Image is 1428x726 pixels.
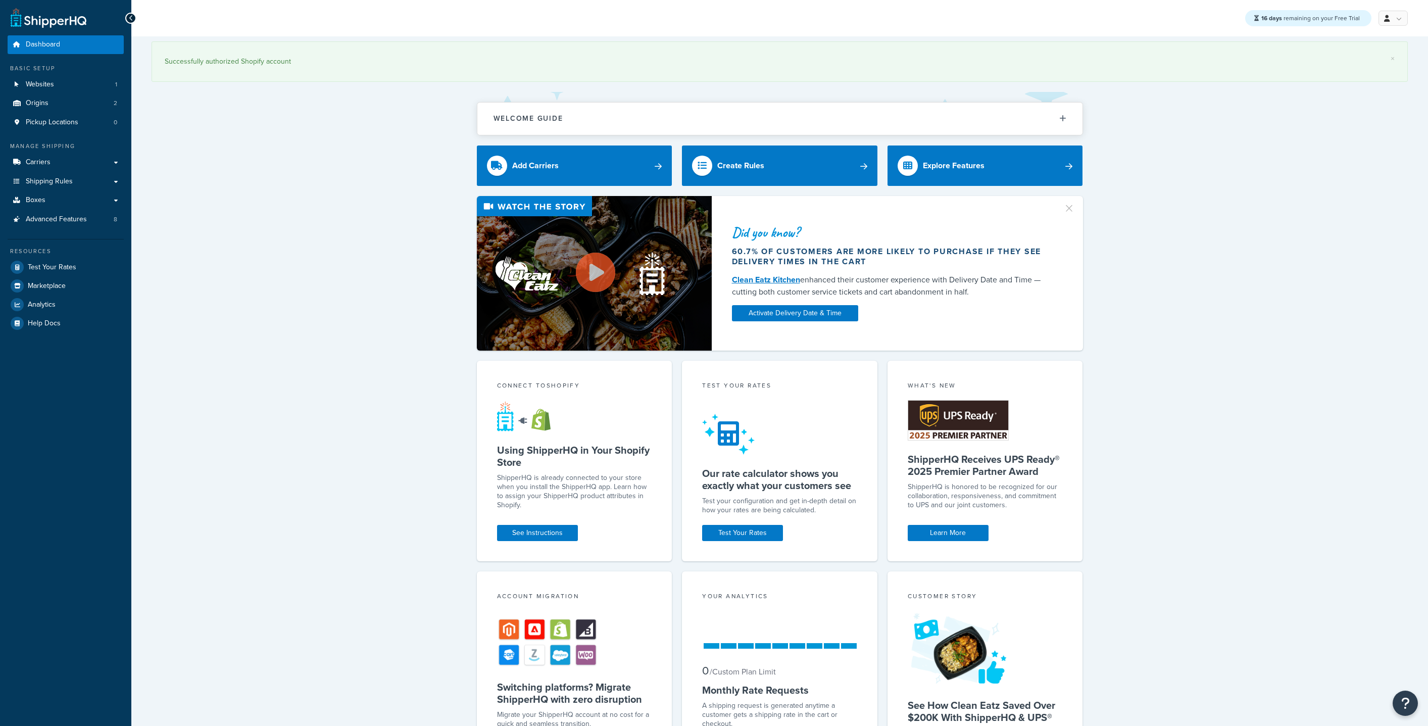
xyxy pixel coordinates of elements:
[8,210,124,229] a: Advanced Features8
[477,196,712,351] img: Video thumbnail
[682,146,877,186] a: Create Rules
[28,301,56,309] span: Analytics
[732,274,800,285] a: Clean Eatz Kitchen
[732,305,858,321] a: Activate Delivery Date & Time
[908,381,1063,393] div: What's New
[8,113,124,132] li: Pickup Locations
[732,247,1051,267] div: 60.7% of customers are more likely to purchase if they see delivery times in the cart
[497,473,652,510] p: ShipperHQ is already connected to your store when you install the ShipperHQ app. Learn how to ass...
[8,35,124,54] a: Dashboard
[702,684,857,696] h5: Monthly Rate Requests
[497,681,652,705] h5: Switching platforms? Migrate ShipperHQ with zero disruption
[1261,14,1360,23] span: remaining on your Free Trial
[732,274,1051,298] div: enhanced their customer experience with Delivery Date and Time — cutting both customer service ti...
[115,80,117,89] span: 1
[702,662,709,679] span: 0
[8,113,124,132] a: Pickup Locations0
[26,99,48,108] span: Origins
[26,196,45,205] span: Boxes
[8,94,124,113] a: Origins2
[908,525,989,541] a: Learn More
[702,592,857,603] div: Your Analytics
[702,467,857,492] h5: Our rate calculator shows you exactly what your customers see
[512,159,559,173] div: Add Carriers
[8,94,124,113] li: Origins
[888,146,1083,186] a: Explore Features
[8,210,124,229] li: Advanced Features
[908,592,1063,603] div: Customer Story
[26,177,73,186] span: Shipping Rules
[702,381,857,393] div: Test your rates
[8,296,124,314] a: Analytics
[717,159,764,173] div: Create Rules
[8,75,124,94] a: Websites1
[26,215,87,224] span: Advanced Features
[165,55,1395,69] div: Successfully authorized Shopify account
[497,525,578,541] a: See Instructions
[908,453,1063,477] h5: ShipperHQ Receives UPS Ready® 2025 Premier Partner Award
[497,592,652,603] div: Account Migration
[26,40,60,49] span: Dashboard
[908,699,1063,723] h5: See How Clean Eatz Saved Over $200K With ShipperHQ & UPS®
[8,153,124,172] a: Carriers
[28,282,66,291] span: Marketplace
[8,172,124,191] a: Shipping Rules
[1391,55,1395,63] a: ×
[114,215,117,224] span: 8
[8,142,124,151] div: Manage Shipping
[732,225,1051,239] div: Did you know?
[26,118,78,127] span: Pickup Locations
[28,319,61,328] span: Help Docs
[497,401,560,431] img: connect-shq-shopify-9b9a8c5a.svg
[494,115,563,122] h2: Welcome Guide
[8,75,124,94] li: Websites
[702,525,783,541] a: Test Your Rates
[8,277,124,295] a: Marketplace
[710,666,776,677] small: / Custom Plan Limit
[923,159,984,173] div: Explore Features
[26,80,54,89] span: Websites
[8,314,124,332] a: Help Docs
[1393,691,1418,716] button: Open Resource Center
[702,497,857,515] div: Test your configuration and get in-depth detail on how your rates are being calculated.
[8,64,124,73] div: Basic Setup
[1261,14,1282,23] strong: 16 days
[26,158,51,167] span: Carriers
[497,381,652,393] div: Connect to Shopify
[477,146,672,186] a: Add Carriers
[497,444,652,468] h5: Using ShipperHQ in Your Shopify Store
[8,191,124,210] a: Boxes
[114,99,117,108] span: 2
[908,482,1063,510] p: ShipperHQ is honored to be recognized for our collaboration, responsiveness, and commitment to UP...
[8,247,124,256] div: Resources
[28,263,76,272] span: Test Your Rates
[477,103,1082,134] button: Welcome Guide
[114,118,117,127] span: 0
[8,258,124,276] a: Test Your Rates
